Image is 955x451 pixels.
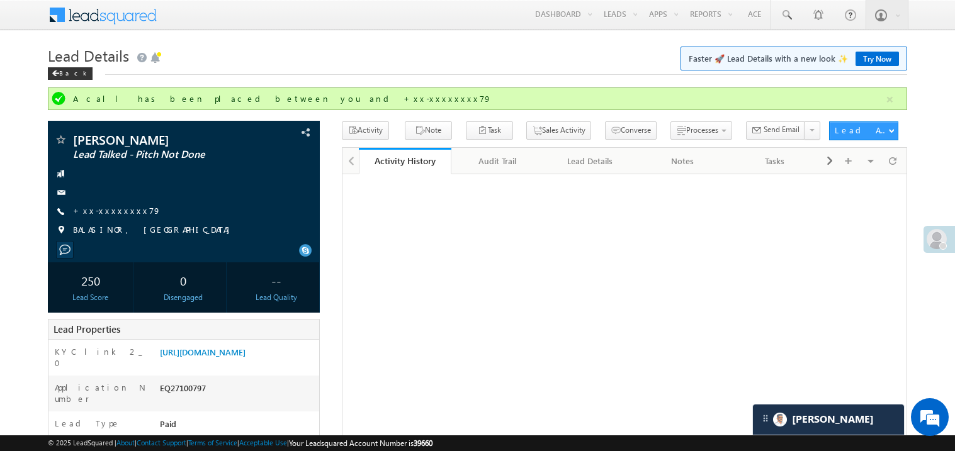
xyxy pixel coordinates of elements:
div: -- [237,269,316,292]
label: KYC link 2_0 [55,346,147,369]
div: Disengaged [144,292,223,303]
div: A call has been placed between you and +xx-xxxxxxxx79 [73,93,884,104]
button: Sales Activity [526,121,591,140]
div: Notes [647,153,718,169]
div: Lead Actions [835,125,888,136]
a: Activity History [359,148,451,174]
span: Lead Properties [54,323,120,335]
a: Notes [636,148,729,174]
div: Lead Score [51,292,130,303]
a: Terms of Service [188,438,237,447]
span: Carter [792,413,874,425]
button: Task [466,121,513,140]
button: Processes [670,121,732,140]
span: © 2025 LeadSquared | | | | | [48,437,432,449]
button: Lead Actions [829,121,898,140]
span: Lead Talked - Pitch Not Done [73,148,242,161]
button: Note [405,121,452,140]
button: Activity [342,121,389,140]
span: Your Leadsquared Account Number is [289,438,432,448]
a: Contact Support [137,438,186,447]
a: Audit Trail [451,148,544,174]
a: Lead Details [544,148,636,174]
label: Lead Type [55,418,120,429]
span: 39660 [414,438,432,448]
div: carter-dragCarter[PERSON_NAME] [752,404,905,435]
div: 0 [144,269,223,292]
a: [URL][DOMAIN_NAME] [160,347,246,357]
img: Carter [773,413,787,426]
div: EQ27100797 [157,382,319,399]
span: BALASINOR, [GEOGRAPHIC_DATA] [73,224,236,237]
span: Lead Details [48,45,129,65]
a: Try Now [856,52,899,66]
a: Back [48,67,99,77]
button: Converse [605,121,657,140]
a: About [116,438,135,447]
a: Tasks [729,148,822,174]
label: Application Number [55,382,147,404]
span: Send Email [764,124,800,135]
div: 250 [51,269,130,292]
div: Audit Trail [461,153,533,169]
div: Lead Quality [237,292,316,303]
div: Paid [157,418,319,435]
div: Back [48,67,93,80]
a: Acceptable Use [239,438,287,447]
a: +xx-xxxxxxxx79 [73,205,161,216]
div: Lead Details [554,153,625,169]
div: Tasks [739,153,810,169]
span: Processes [686,125,718,135]
span: Faster 🚀 Lead Details with a new look ✨ [689,52,899,65]
span: [PERSON_NAME] [73,133,242,146]
img: carter-drag [760,413,771,423]
button: Send Email [746,121,805,140]
div: Activity History [368,155,442,167]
